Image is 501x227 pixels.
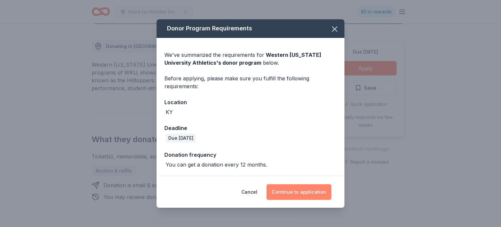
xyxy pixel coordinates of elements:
div: KY [166,108,173,116]
div: We've summarized the requirements for below. [164,51,337,67]
button: Cancel [241,184,257,200]
div: Due [DATE] [166,134,196,143]
button: Continue to application [266,184,331,200]
div: Before applying, please make sure you fulfill the following requirements: [164,74,337,90]
div: Deadline [164,124,337,132]
div: Location [164,98,337,106]
div: Donor Program Requirements [157,19,344,38]
div: You can get a donation every 12 months. [166,161,267,169]
div: Donation frequency [164,151,337,159]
